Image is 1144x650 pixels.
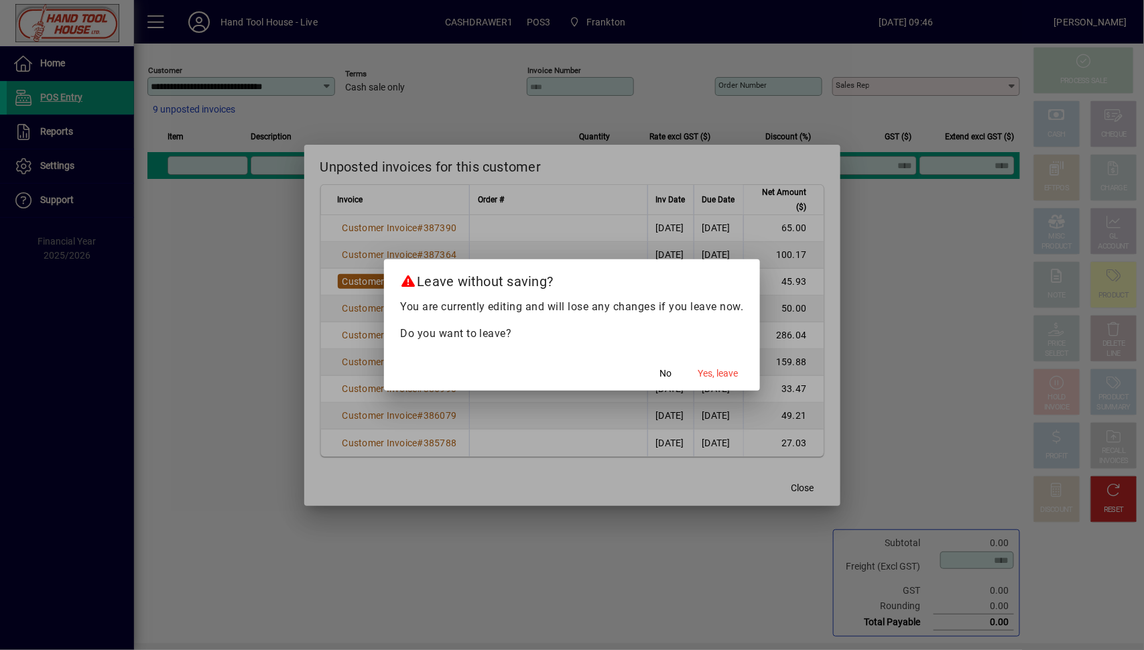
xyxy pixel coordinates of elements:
[384,259,760,298] h2: Leave without saving?
[660,367,672,381] span: No
[645,361,688,385] button: No
[400,299,744,315] p: You are currently editing and will lose any changes if you leave now.
[698,367,739,381] span: Yes, leave
[400,326,744,342] p: Do you want to leave?
[693,361,744,385] button: Yes, leave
